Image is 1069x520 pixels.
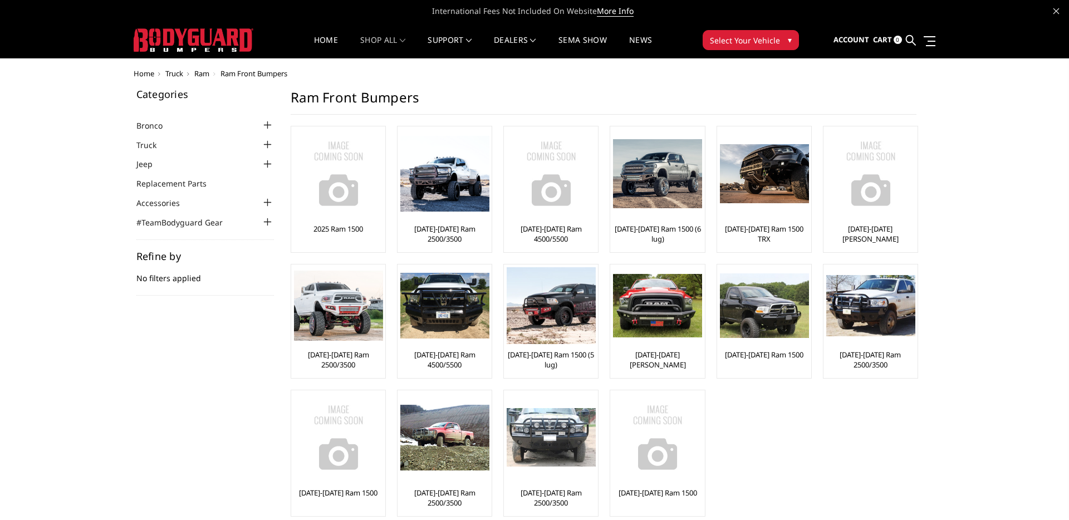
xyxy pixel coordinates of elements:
a: [DATE]-[DATE] Ram 2500/3500 [826,350,915,370]
a: [DATE]-[DATE] Ram 1500 TRX [720,224,808,244]
a: [DATE]-[DATE] Ram 2500/3500 [400,224,489,244]
a: Truck [136,139,170,151]
a: Home [314,36,338,58]
img: No Image [294,393,383,482]
a: [DATE]-[DATE] Ram 1500 [725,350,803,360]
a: Jeep [136,158,166,170]
img: No Image [507,129,596,218]
a: Home [134,68,154,79]
img: No Image [613,393,702,482]
a: 2025 Ram 1500 [313,224,363,234]
h5: Categories [136,89,274,99]
h1: Ram Front Bumpers [291,89,916,115]
a: [DATE]-[DATE] Ram 2500/3500 [294,350,383,370]
img: No Image [294,129,383,218]
span: Ram Front Bumpers [220,68,287,79]
div: No filters applied [136,251,274,296]
a: #TeamBodyguard Gear [136,217,237,228]
a: [DATE]-[DATE] Ram 2500/3500 [400,488,489,508]
span: ▾ [788,34,792,46]
a: [DATE]-[DATE] [PERSON_NAME] [613,350,702,370]
a: Truck [165,68,183,79]
a: News [629,36,652,58]
a: [DATE]-[DATE] Ram 1500 (6 lug) [613,224,702,244]
a: Account [833,25,869,55]
a: Cart 0 [873,25,902,55]
img: No Image [826,129,915,218]
span: Cart [873,35,892,45]
button: Select Your Vehicle [703,30,799,50]
span: Select Your Vehicle [710,35,780,46]
a: Dealers [494,36,536,58]
h5: Refine by [136,251,274,261]
span: Account [833,35,869,45]
a: [DATE]-[DATE] Ram 2500/3500 [507,488,595,508]
span: 0 [894,36,902,44]
a: [DATE]-[DATE] Ram 4500/5500 [507,224,595,244]
a: Ram [194,68,209,79]
a: Bronco [136,120,176,131]
a: Replacement Parts [136,178,220,189]
a: Support [428,36,472,58]
a: [DATE]-[DATE] Ram 1500 [619,488,697,498]
a: No Image [507,129,595,218]
a: More Info [597,6,634,17]
a: SEMA Show [558,36,607,58]
a: [DATE]-[DATE] Ram 4500/5500 [400,350,489,370]
a: shop all [360,36,405,58]
a: [DATE]-[DATE] Ram 1500 (5 lug) [507,350,595,370]
a: [DATE]-[DATE] Ram 1500 [299,488,377,498]
img: BODYGUARD BUMPERS [134,28,253,52]
a: [DATE]-[DATE] [PERSON_NAME] [826,224,915,244]
a: Accessories [136,197,194,209]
